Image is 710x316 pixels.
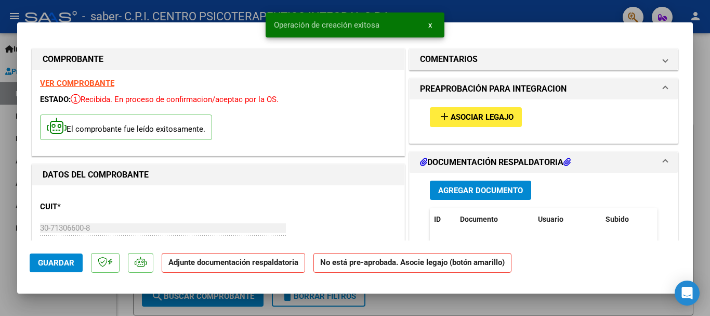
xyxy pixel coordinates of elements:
[30,254,83,272] button: Guardar
[71,95,279,104] span: Recibida. En proceso de confirmacion/aceptac por la OS.
[420,156,571,169] h1: DOCUMENTACIÓN RESPALDATORIA
[420,53,478,66] h1: COMENTARIOS
[410,49,678,70] mat-expansion-panel-header: COMENTARIOS
[451,113,514,122] span: Asociar Legajo
[274,20,379,30] span: Operación de creación exitosa
[456,208,534,231] datatable-header-cell: Documento
[653,208,705,231] datatable-header-cell: Acción
[430,208,456,231] datatable-header-cell: ID
[601,208,653,231] datatable-header-cell: Subido
[434,215,441,223] span: ID
[675,281,700,306] div: Open Intercom Messenger
[40,201,147,213] p: CUIT
[428,20,432,30] span: x
[430,181,531,200] button: Agregar Documento
[438,110,451,123] mat-icon: add
[40,115,212,140] p: El comprobante fue leído exitosamente.
[420,16,440,34] button: x
[438,186,523,195] span: Agregar Documento
[168,258,298,267] strong: Adjunte documentación respaldatoria
[460,215,498,223] span: Documento
[410,99,678,143] div: PREAPROBACIÓN PARA INTEGRACION
[40,95,71,104] span: ESTADO:
[538,215,563,223] span: Usuario
[43,170,149,180] strong: DATOS DEL COMPROBANTE
[410,152,678,173] mat-expansion-panel-header: DOCUMENTACIÓN RESPALDATORIA
[534,208,601,231] datatable-header-cell: Usuario
[43,54,103,64] strong: COMPROBANTE
[40,79,114,88] a: VER COMPROBANTE
[313,253,511,273] strong: No está pre-aprobada. Asocie legajo (botón amarillo)
[420,83,567,95] h1: PREAPROBACIÓN PARA INTEGRACION
[606,215,629,223] span: Subido
[430,107,522,127] button: Asociar Legajo
[38,258,74,268] span: Guardar
[410,79,678,99] mat-expansion-panel-header: PREAPROBACIÓN PARA INTEGRACION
